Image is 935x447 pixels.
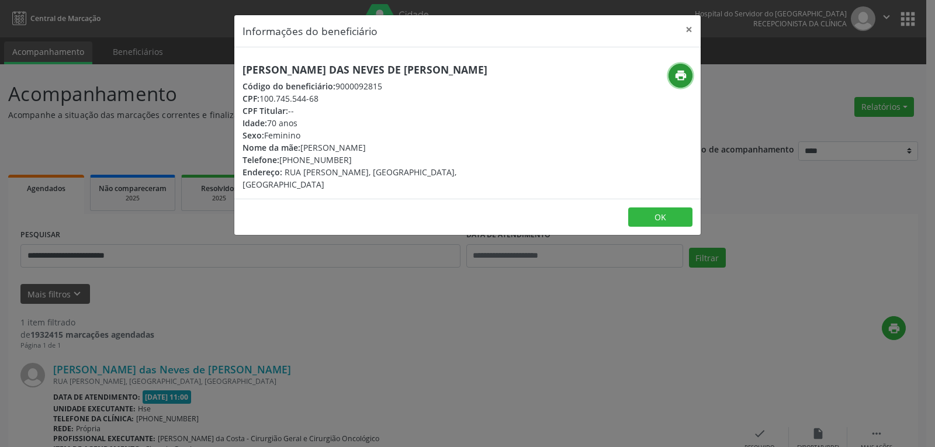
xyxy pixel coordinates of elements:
div: 9000092815 [243,80,537,92]
div: 70 anos [243,117,537,129]
span: Idade: [243,117,267,129]
div: 100.745.544-68 [243,92,537,105]
div: [PERSON_NAME] [243,141,537,154]
h5: [PERSON_NAME] das Neves de [PERSON_NAME] [243,64,537,76]
span: CPF Titular: [243,105,288,116]
div: Feminino [243,129,537,141]
span: Endereço: [243,167,282,178]
button: OK [628,207,692,227]
h5: Informações do beneficiário [243,23,378,39]
span: Nome da mãe: [243,142,300,153]
span: Telefone: [243,154,279,165]
span: CPF: [243,93,259,104]
div: [PHONE_NUMBER] [243,154,537,166]
button: Close [677,15,701,44]
div: -- [243,105,537,117]
button: print [669,64,692,88]
span: Código do beneficiário: [243,81,335,92]
span: RUA [PERSON_NAME], [GEOGRAPHIC_DATA], [GEOGRAPHIC_DATA] [243,167,456,190]
span: Sexo: [243,130,264,141]
i: print [674,69,687,82]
